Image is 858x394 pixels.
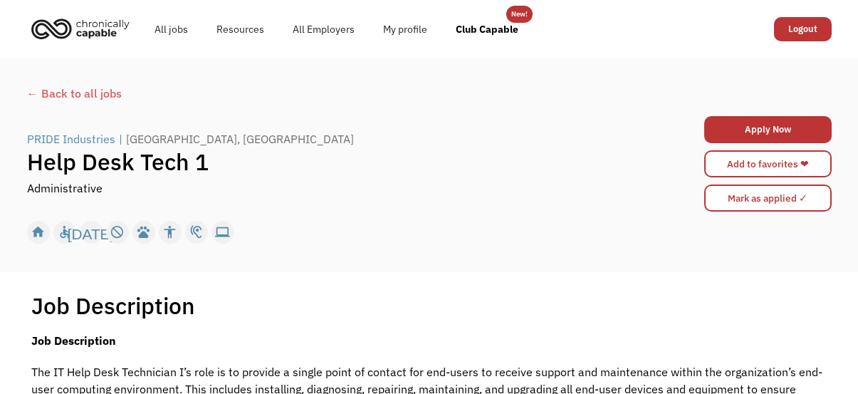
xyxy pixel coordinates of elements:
[278,6,369,52] a: All Employers
[202,6,278,52] a: Resources
[140,6,202,52] a: All jobs
[119,130,122,147] div: |
[704,185,832,212] input: Mark as applied ✓
[441,6,533,52] a: Club Capable
[511,6,528,23] div: New!
[31,333,116,348] strong: Job Description
[27,180,103,197] div: Administrative
[704,150,832,177] a: Add to favorites ❤
[189,222,204,243] div: hearing
[369,6,441,52] a: My profile
[126,130,354,147] div: [GEOGRAPHIC_DATA], [GEOGRAPHIC_DATA]
[31,291,195,320] h1: Job Description
[27,130,115,147] div: PRIDE Industries
[31,222,46,243] div: home
[136,222,151,243] div: pets
[68,222,114,243] div: [DATE]
[27,130,357,147] a: PRIDE Industries|[GEOGRAPHIC_DATA], [GEOGRAPHIC_DATA]
[162,222,177,243] div: accessibility
[57,222,72,243] div: accessible
[27,13,134,44] img: Chronically Capable logo
[110,222,125,243] div: not_interested
[27,85,832,102] a: ← Back to all jobs
[774,17,832,41] a: Logout
[215,222,230,243] div: computer
[704,116,832,143] a: Apply Now
[704,181,832,215] form: Mark as applied form
[27,147,631,176] h1: Help Desk Tech 1
[27,13,140,44] a: home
